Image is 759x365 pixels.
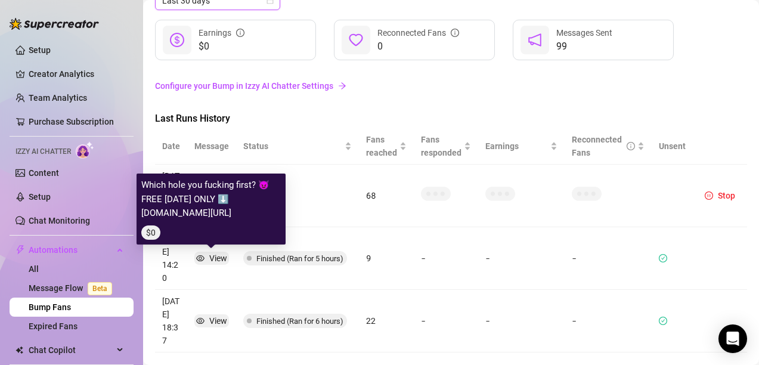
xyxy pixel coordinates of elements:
[366,314,407,327] article: 22
[659,317,667,325] span: check-circle
[199,39,244,54] span: $0
[155,112,355,126] span: Last Runs History
[572,252,645,265] article: -
[88,282,112,295] span: Beta
[199,26,244,39] div: Earnings
[700,188,740,203] button: Stop
[155,79,747,92] a: Configure your Bump in Izzy AI Chatter Settings
[10,18,99,30] img: logo-BBDzfeDw.svg
[29,341,113,360] span: Chat Copilot
[16,245,25,255] span: thunderbolt
[377,26,459,39] div: Reconnected Fans
[256,254,343,263] span: Finished (Ran for 5 hours)
[29,168,59,178] a: Content
[187,128,236,165] th: Message
[196,254,205,262] span: eye
[652,128,693,165] th: Unsent
[377,39,459,54] span: 0
[556,39,612,54] span: 99
[155,75,747,97] a: Configure your Bump in Izzy AI Chatter Settingsarrow-right
[349,33,363,47] span: heart
[359,128,414,165] th: Fans reached
[572,314,645,327] article: -
[29,264,39,274] a: All
[162,295,180,347] article: [DATE] 18:37
[421,314,471,327] article: -
[659,254,667,262] span: check-circle
[718,191,735,200] span: Stop
[29,45,51,55] a: Setup
[76,141,94,159] img: AI Chatter
[209,314,227,327] div: View
[155,128,187,165] th: Date
[421,133,461,159] span: Fans responded
[29,64,124,83] a: Creator Analytics
[627,142,635,150] span: info-circle
[29,321,78,331] a: Expired Fans
[236,128,359,165] th: Status
[485,140,548,153] span: Earnings
[29,117,114,126] a: Purchase Subscription
[162,232,180,284] article: [DATE] 14:20
[451,29,459,37] span: info-circle
[478,128,565,165] th: Earnings
[572,133,635,159] div: Reconnected Fans
[209,252,227,265] div: View
[29,192,51,202] a: Setup
[29,283,117,293] a: Message FlowBeta
[366,133,397,159] span: Fans reached
[170,33,184,47] span: dollar
[705,191,713,200] span: pause-circle
[718,324,747,353] div: Open Intercom Messenger
[421,252,471,265] article: -
[16,346,23,354] img: Chat Copilot
[243,140,342,153] span: Status
[16,146,71,157] span: Izzy AI Chatter
[196,317,205,325] span: eye
[556,28,612,38] span: Messages Sent
[528,33,542,47] span: notification
[236,29,244,37] span: info-circle
[366,189,407,202] article: 68
[29,302,71,312] a: Bump Fans
[141,178,281,221] article: Which hole you fucking first? 😈FREE [DATE] ONLY ⬇️ [DOMAIN_NAME][URL]
[29,216,90,225] a: Chat Monitoring
[141,225,160,240] span: $0
[29,240,113,259] span: Automations
[256,317,343,326] span: Finished (Ran for 6 hours)
[162,169,180,222] article: [DATE] 14:57
[414,128,478,165] th: Fans responded
[29,93,87,103] a: Team Analytics
[366,252,407,265] article: 9
[485,252,490,265] article: -
[485,314,490,327] article: -
[338,82,346,90] span: arrow-right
